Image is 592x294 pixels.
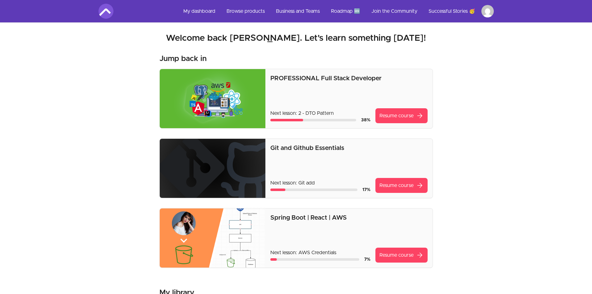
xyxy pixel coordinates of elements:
[270,213,427,222] p: Spring Boot | React | AWS
[178,4,220,19] a: My dashboard
[270,74,427,83] p: PROFESSIONAL Full Stack Developer
[364,257,370,262] span: 7 %
[270,249,370,256] p: Next lesson: AWS Credentials
[361,118,370,122] span: 38 %
[178,4,494,19] nav: Main
[424,4,480,19] a: Successful Stories 🥳
[270,144,427,152] p: Git and Github Essentials
[270,258,359,261] div: Course progress
[481,5,494,17] img: Profile image for Abdallah Ali
[362,188,370,192] span: 17 %
[270,179,370,187] p: Next lesson: Git add
[416,251,424,259] span: arrow_forward
[271,4,325,19] a: Business and Teams
[270,189,357,191] div: Course progress
[270,110,370,117] p: Next lesson: 2 - DTO Pattern
[222,4,270,19] a: Browse products
[326,4,365,19] a: Roadmap 🆕
[375,108,428,123] a: Resume coursearrow_forward
[160,139,266,198] img: Product image for Git and Github Essentials
[159,54,207,64] h3: Jump back in
[366,4,422,19] a: Join the Community
[375,178,428,193] a: Resume coursearrow_forward
[99,33,494,44] h2: Welcome back [PERSON_NAME]. Let's learn something [DATE]!
[99,4,113,19] img: Amigoscode logo
[160,208,266,268] img: Product image for Spring Boot | React | AWS
[416,112,424,119] span: arrow_forward
[375,248,428,263] a: Resume coursearrow_forward
[416,182,424,189] span: arrow_forward
[160,69,266,128] img: Product image for PROFESSIONAL Full Stack Developer
[270,119,356,121] div: Course progress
